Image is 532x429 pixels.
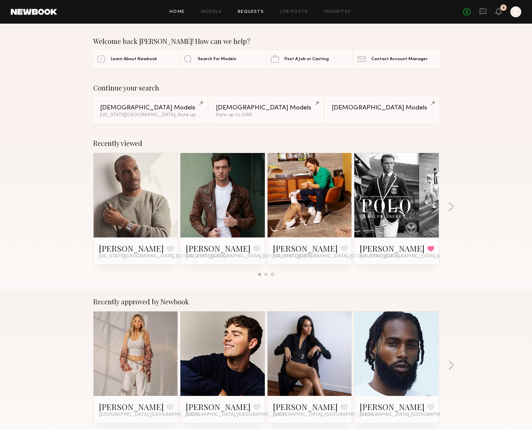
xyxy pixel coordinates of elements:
span: [GEOGRAPHIC_DATA], [GEOGRAPHIC_DATA] [273,412,374,418]
a: [PERSON_NAME] [273,243,338,254]
a: Requests [238,10,264,14]
div: [DEMOGRAPHIC_DATA] Models [332,105,432,111]
a: [DEMOGRAPHIC_DATA] Models[US_STATE][GEOGRAPHIC_DATA], Rate up to $198 [93,97,207,123]
a: E [510,6,521,17]
a: [PERSON_NAME] [186,243,251,254]
a: Learn About Newbook [93,51,178,68]
div: [DEMOGRAPHIC_DATA] Models [216,105,316,111]
a: [PERSON_NAME] [273,401,338,412]
a: Search For Models [180,51,265,68]
span: Post A Job or Casting [284,57,329,61]
a: Job Posts [280,10,308,14]
div: Recently viewed [93,139,439,147]
a: [DEMOGRAPHIC_DATA] ModelsRate up to $198 [209,97,323,123]
a: [PERSON_NAME] [99,243,164,254]
a: [PERSON_NAME] [360,243,425,254]
a: [PERSON_NAME] [360,401,425,412]
a: Favorites [324,10,351,14]
a: Contact Account Manager [354,51,439,68]
span: [GEOGRAPHIC_DATA], [GEOGRAPHIC_DATA] [360,412,460,418]
div: [DEMOGRAPHIC_DATA] Models [100,105,200,111]
a: Models [201,10,222,14]
span: [US_STATE][GEOGRAPHIC_DATA], [GEOGRAPHIC_DATA] [360,254,486,259]
a: [DEMOGRAPHIC_DATA] Models [325,97,439,123]
div: Continue your search [93,84,439,92]
span: Learn About Newbook [111,57,157,61]
span: [US_STATE][GEOGRAPHIC_DATA], [GEOGRAPHIC_DATA] [273,254,399,259]
span: [GEOGRAPHIC_DATA], [GEOGRAPHIC_DATA] [186,412,286,418]
span: Contact Account Manager [371,57,428,61]
span: [US_STATE][GEOGRAPHIC_DATA], [GEOGRAPHIC_DATA] [99,254,225,259]
div: Rate up to $198 [216,113,316,118]
a: [PERSON_NAME] [99,401,164,412]
a: Home [170,10,185,14]
div: 5 [503,6,505,10]
span: Search For Models [198,57,236,61]
a: Post A Job or Casting [267,51,352,68]
span: [US_STATE][GEOGRAPHIC_DATA], [GEOGRAPHIC_DATA] [186,254,312,259]
a: [PERSON_NAME] [186,401,251,412]
div: Recently approved by Newbook [93,298,439,306]
span: [GEOGRAPHIC_DATA], [GEOGRAPHIC_DATA] [99,412,200,418]
div: Welcome back [PERSON_NAME]! How can we help? [93,37,439,45]
div: [US_STATE][GEOGRAPHIC_DATA], Rate up to $198 [100,113,200,118]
